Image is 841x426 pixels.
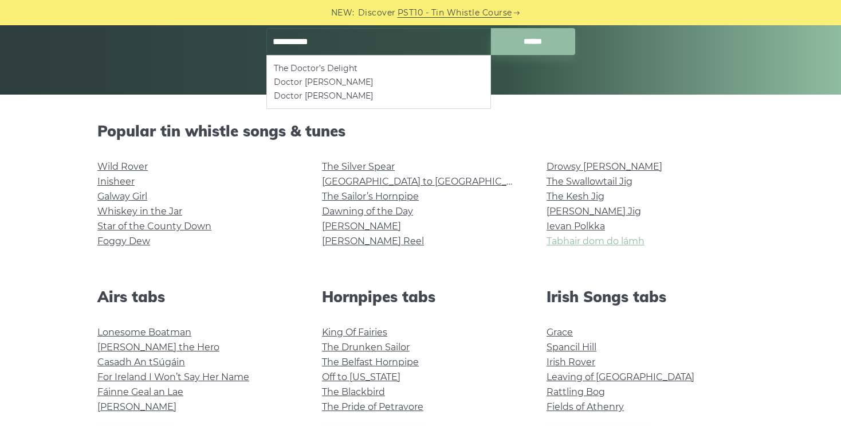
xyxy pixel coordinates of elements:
a: Dawning of the Day [322,206,413,217]
h2: Popular tin whistle songs & tunes [97,122,744,140]
a: The Sailor’s Hornpipe [322,191,419,202]
a: [GEOGRAPHIC_DATA] to [GEOGRAPHIC_DATA] [322,176,533,187]
a: PST10 - Tin Whistle Course [398,6,512,19]
a: The Belfast Hornpipe [322,357,419,368]
a: Leaving of [GEOGRAPHIC_DATA] [547,372,694,382]
a: For Ireland I Won’t Say Her Name [97,372,249,382]
a: Lonesome Boatman [97,327,191,338]
a: King Of Fairies [322,327,387,338]
a: Fields of Athenry [547,401,624,412]
li: Doctor [PERSON_NAME] [274,75,484,89]
a: Ievan Polkka [547,221,605,232]
li: Doctor [PERSON_NAME] [274,89,484,103]
h2: Hornpipes tabs [322,288,519,306]
a: Wild Rover [97,161,148,172]
a: [PERSON_NAME] the Hero [97,342,219,353]
a: Inisheer [97,176,135,187]
a: Star of the County Down [97,221,211,232]
a: Tabhair dom do lámh [547,236,644,247]
a: [PERSON_NAME] [97,401,176,412]
a: [PERSON_NAME] Jig [547,206,641,217]
h2: Irish Songs tabs [547,288,744,306]
span: Discover [358,6,396,19]
a: Spancil Hill [547,342,596,353]
a: Drowsy [PERSON_NAME] [547,161,662,172]
a: Rattling Bog [547,386,605,397]
a: The Pride of Petravore [322,401,423,412]
a: The Blackbird [322,386,385,397]
a: The Drunken Sailor [322,342,410,353]
a: Grace [547,327,573,338]
a: Whiskey in the Jar [97,206,182,217]
a: The Silver Spear [322,161,395,172]
h2: Airs tabs [97,288,294,306]
a: Casadh An tSúgáin [97,357,185,368]
a: The Kesh Jig [547,191,604,202]
a: The Swallowtail Jig [547,176,632,187]
a: [PERSON_NAME] Reel [322,236,424,247]
span: NEW: [331,6,355,19]
a: Foggy Dew [97,236,150,247]
a: Galway Girl [97,191,147,202]
a: Fáinne Geal an Lae [97,386,183,397]
a: Irish Rover [547,357,595,368]
li: The Doctor’s Delight [274,61,484,75]
a: [PERSON_NAME] [322,221,401,232]
a: Off to [US_STATE] [322,372,400,382]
